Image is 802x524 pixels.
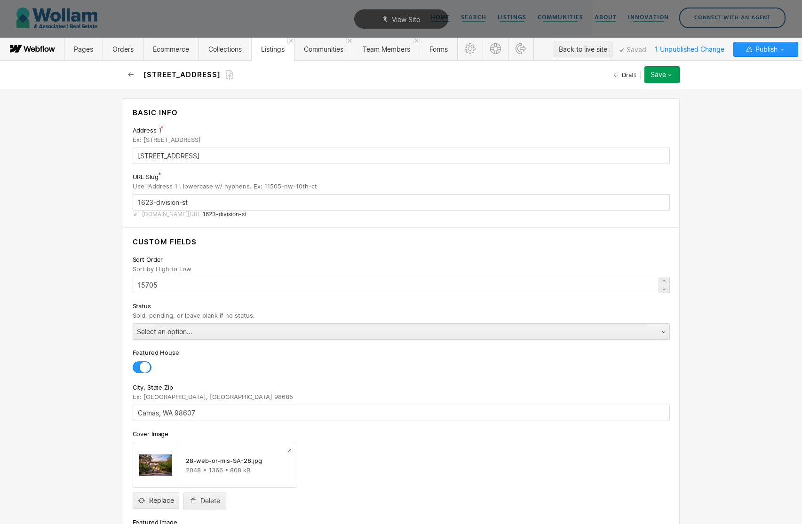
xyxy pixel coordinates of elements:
[186,457,262,464] div: 28-web-or-mls-SA-28.jpg
[754,42,778,56] span: Publish
[183,493,226,509] button: Delete
[619,48,646,53] span: Saved
[142,211,203,218] span: [DOMAIN_NAME][URL]
[133,136,201,143] span: Ex: [STREET_ADDRESS]
[133,383,173,391] span: City, State Zip
[203,211,246,218] span: 1623-division-st
[261,45,285,53] span: Listings
[133,393,293,400] span: Ex: [GEOGRAPHIC_DATA], [GEOGRAPHIC_DATA] 98685
[208,45,242,53] span: Collections
[133,302,151,310] span: Status
[133,108,670,117] h4: Basic info
[133,255,163,264] span: Sort Order
[392,16,420,23] span: View Site
[133,172,159,181] span: URL Slug
[133,324,651,339] div: Select an option...
[622,70,636,79] span: Draft
[200,497,220,505] div: Delete
[74,45,93,53] span: Pages
[554,41,612,57] button: Back to live site
[287,38,294,44] a: Close 'Listings' tab
[559,42,607,56] div: Back to live site
[651,42,729,56] span: 1 Unpublished Change
[133,265,191,273] span: Sort by High to Low
[153,45,189,53] span: Ecommerce
[644,66,680,83] button: Save
[304,45,343,53] span: Communities
[346,38,353,44] a: Close 'Communities' tab
[133,312,255,319] span: Sold, pending, or leave blank if no status.
[133,182,317,190] span: Use "Address 1", lowercase w/ hyphens. Ex: 11505-nw-10th-ct
[413,38,420,44] a: Close 'Team Members' tab
[363,45,410,53] span: Team Members
[651,71,666,78] div: Save
[133,237,670,247] h4: Custom fields
[733,42,798,57] button: Publish
[143,70,221,79] h2: [STREET_ADDRESS]
[133,126,161,134] span: Address 1
[429,45,448,53] span: Forms
[139,449,172,482] img: 68deaad18eb674c2199d1320_28-web-or-mls-SA-28-p-130x130q80.jpg
[186,466,289,474] div: 2048 x 1366 • 808 kB
[112,45,134,53] span: Orders
[282,443,297,458] a: Preview file
[133,348,179,357] span: Featured House
[133,430,169,438] span: Cover Image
